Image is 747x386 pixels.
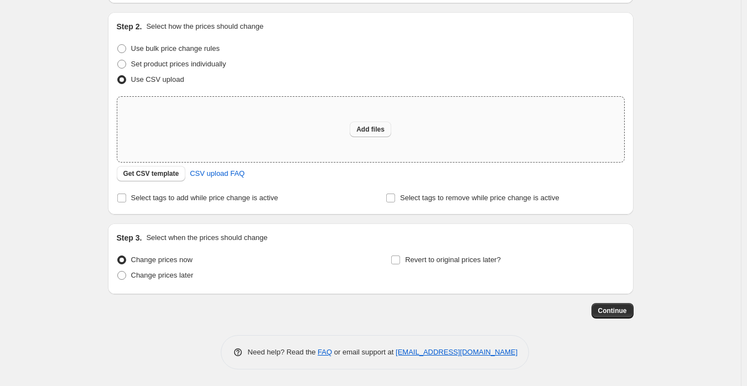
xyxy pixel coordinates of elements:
span: or email support at [332,348,396,356]
p: Select how the prices should change [146,21,263,32]
span: Continue [598,306,627,315]
h2: Step 2. [117,21,142,32]
p: Select when the prices should change [146,232,267,243]
span: Set product prices individually [131,60,226,68]
span: Need help? Read the [248,348,318,356]
button: Continue [592,303,634,319]
span: CSV upload FAQ [190,168,245,179]
a: [EMAIL_ADDRESS][DOMAIN_NAME] [396,348,517,356]
span: Get CSV template [123,169,179,178]
span: Change prices now [131,255,193,264]
span: Add files [356,125,385,134]
span: Change prices later [131,271,194,279]
span: Revert to original prices later? [405,255,501,264]
a: CSV upload FAQ [183,165,251,182]
button: Get CSV template [117,166,186,181]
button: Add files [350,122,391,137]
a: FAQ [318,348,332,356]
span: Use bulk price change rules [131,44,220,53]
span: Select tags to remove while price change is active [400,194,559,202]
span: Select tags to add while price change is active [131,194,278,202]
span: Use CSV upload [131,75,184,84]
h2: Step 3. [117,232,142,243]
